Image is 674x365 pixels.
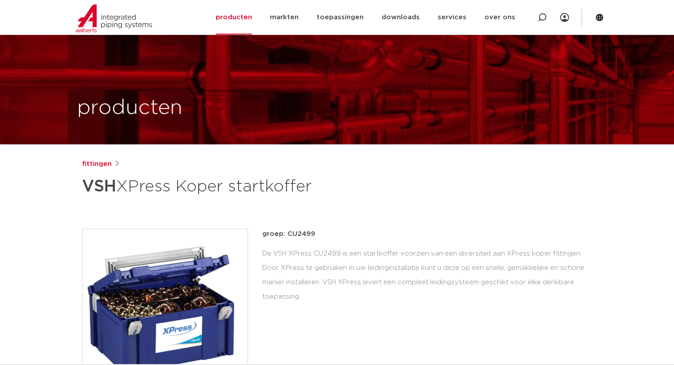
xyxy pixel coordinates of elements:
[82,178,116,195] strong: VSH
[82,159,112,169] a: fittingen
[262,247,592,304] div: De VSH XPress CU2499 is een startkoffer voorzien van een diversiteit aan XPress koper fittingen. ...
[262,229,592,239] p: groep: CU2499
[82,173,419,200] h1: XPress Koper startkoffer
[77,94,183,122] h1: producten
